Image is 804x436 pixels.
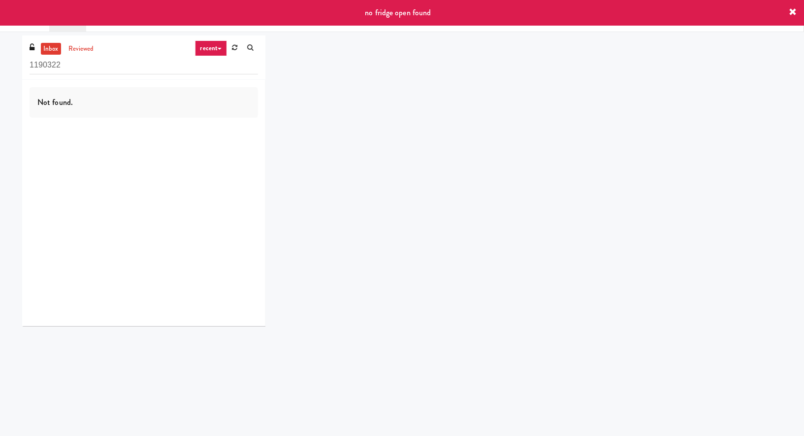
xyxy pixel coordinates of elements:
[195,40,227,56] a: recent
[41,43,61,55] a: inbox
[37,97,73,108] span: Not found.
[30,56,258,74] input: Search vision orders
[365,7,431,18] span: no fridge open found
[66,43,96,55] a: reviewed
